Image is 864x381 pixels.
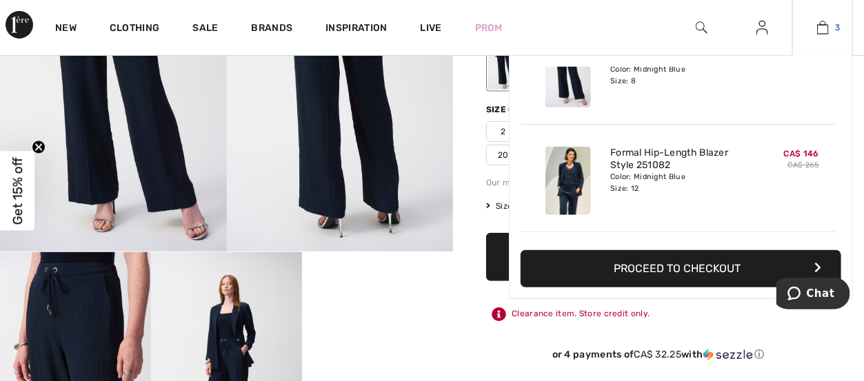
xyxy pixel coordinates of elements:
[793,19,852,36] a: 3
[486,349,831,361] div: or 4 payments of with
[486,145,521,165] span: 20
[32,140,46,154] button: Close teaser
[784,149,819,158] span: CA$ 146
[421,21,442,35] a: Live
[6,11,33,39] img: 1ère Avenue
[610,147,746,172] a: Formal Hip-Length Blazer Style 251082
[302,252,453,328] video: Your browser does not support the video tag.
[788,161,819,169] s: CA$ 265
[521,250,841,287] button: Proceed to Checkout
[486,200,538,212] span: Size Guide
[486,233,831,281] button: Add to Bag
[836,21,841,34] span: 3
[486,121,521,142] span: 2
[10,157,26,225] span: Get 15% off
[486,302,831,327] div: Clearance item. Store credit only.
[545,147,591,215] img: Formal Hip-Length Blazer Style 251082
[486,176,831,189] div: Our model is 5'10"/178 cm and wears a size 6.
[703,349,753,361] img: Sezzle
[776,278,850,312] iframe: Opens a widget where you can chat to one of our agents
[610,172,746,194] div: Color: Midnight Blue Size: 12
[486,349,831,366] div: or 4 payments ofCA$ 32.25withSezzle Click to learn more about Sezzle
[325,22,387,37] span: Inspiration
[475,21,503,35] a: Prom
[110,22,159,37] a: Clothing
[696,19,707,36] img: search the website
[545,39,591,107] img: Relaxed Mid-Rise Trousers Style 251293
[55,22,77,37] a: New
[486,103,716,116] div: Size ([GEOGRAPHIC_DATA]/[GEOGRAPHIC_DATA]):
[756,19,768,36] img: My Info
[252,22,293,37] a: Brands
[634,349,682,360] span: CA$ 32.25
[817,19,829,36] img: My Bag
[192,22,218,37] a: Sale
[610,64,746,86] div: Color: Midnight Blue Size: 8
[745,19,779,37] a: Sign In
[488,38,524,90] div: Midnight Blue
